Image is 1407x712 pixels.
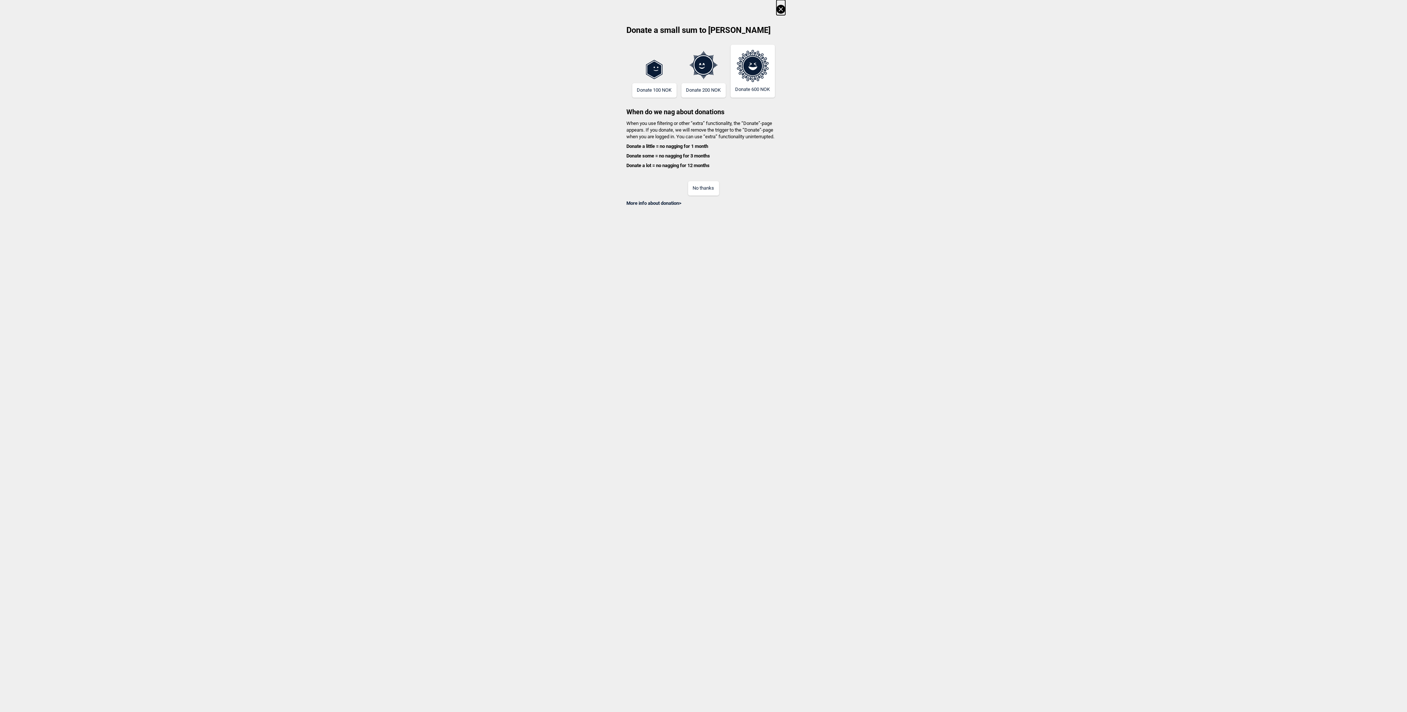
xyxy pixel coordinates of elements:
h4: When you use filtering or other “extra” functionality, the “Donate”-page appears. If you donate, ... [622,120,785,169]
b: Donate a lot = no nagging for 12 months [627,163,710,168]
button: Donate 100 NOK [632,83,677,98]
h3: When do we nag about donations [622,98,785,116]
b: Donate a little = no nagging for 1 month [627,143,708,149]
button: Donate 600 NOK [731,45,775,98]
h2: Donate a small sum to [PERSON_NAME] [622,25,785,41]
button: No thanks [688,181,719,196]
b: Donate some = no nagging for 3 months [627,153,710,159]
a: More info about donation> [627,200,682,206]
button: Donate 200 NOK [681,83,726,98]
